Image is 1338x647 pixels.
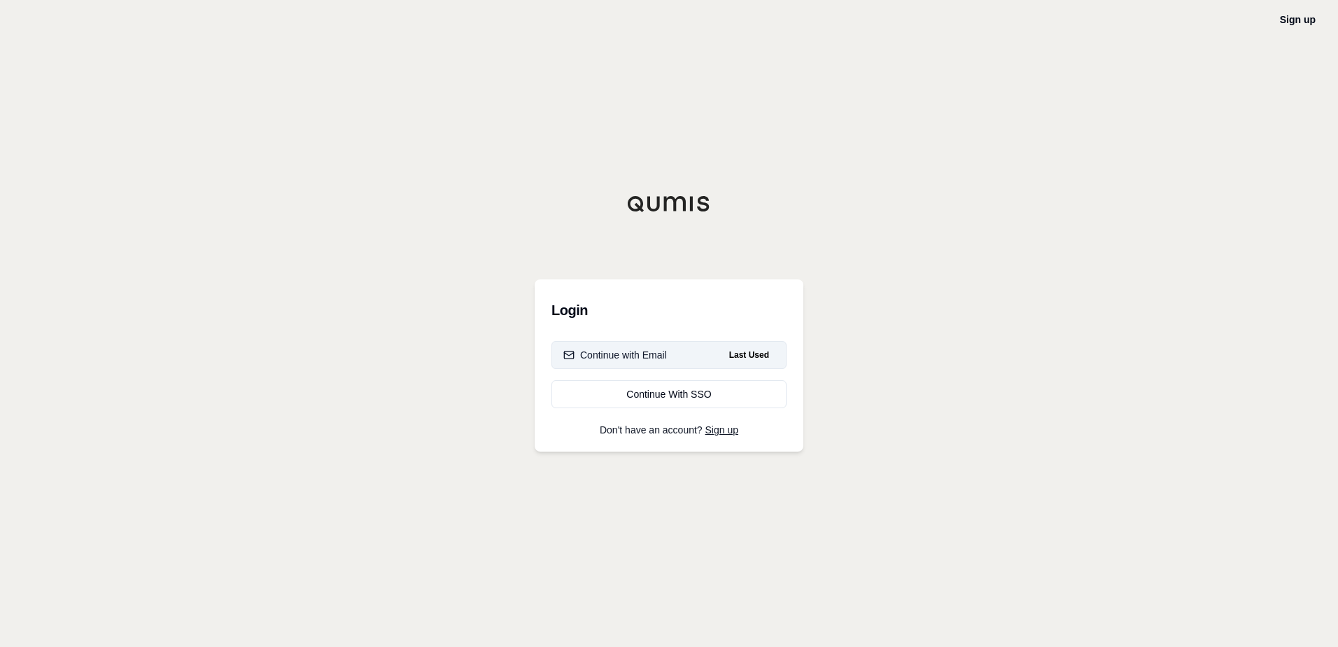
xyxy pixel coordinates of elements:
[724,347,775,363] span: Last Used
[563,348,667,362] div: Continue with Email
[1280,14,1316,25] a: Sign up
[551,380,787,408] a: Continue With SSO
[627,195,711,212] img: Qumis
[563,387,775,401] div: Continue With SSO
[551,341,787,369] button: Continue with EmailLast Used
[551,296,787,324] h3: Login
[705,424,738,436] a: Sign up
[551,425,787,435] p: Don't have an account?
